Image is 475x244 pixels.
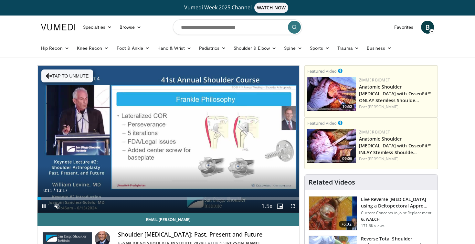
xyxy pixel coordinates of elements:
a: Hand & Wrist [153,42,195,55]
div: Feat. [359,156,435,162]
p: 171.6K views [361,223,385,228]
span: 09:06 [340,156,354,162]
a: Sports [306,42,334,55]
button: Fullscreen [286,200,299,213]
a: Spine [280,42,306,55]
span: 10:52 [340,104,354,110]
button: Pause [37,200,50,213]
h3: Live Reverse [MEDICAL_DATA] using a Deltopectoral Appro… [361,196,434,209]
h4: Shoulder [MEDICAL_DATA]: Past, Present and Future [118,231,294,238]
a: [PERSON_NAME] [368,104,398,110]
a: 09:06 [307,129,356,163]
p: Current Concepts in Joint Replacement [361,210,434,216]
a: Pediatrics [195,42,230,55]
button: Enable picture-in-picture mode [273,200,286,213]
a: Zimmer Biomet [359,129,390,135]
a: Specialties [79,21,116,34]
a: Hip Recon [37,42,73,55]
span: / [54,188,55,193]
span: 76:02 [339,221,354,228]
a: B [421,21,434,34]
a: [PERSON_NAME] [368,156,398,162]
div: Feat. [359,104,435,110]
a: Vumedi Week 2025 ChannelWATCH NOW [42,3,433,13]
span: 0:11 [43,188,52,193]
h4: Related Videos [309,178,355,186]
input: Search topics, interventions [173,19,302,35]
a: Email [PERSON_NAME] [37,213,299,226]
a: Anatomic Shoulder [MEDICAL_DATA] with OsseoFit™ INLAY Stemless Shoulde… [359,136,432,155]
img: 68921608-6324-4888-87da-a4d0ad613160.150x105_q85_crop-smart_upscale.jpg [307,77,356,111]
a: Shoulder & Elbow [230,42,280,55]
a: 76:02 Live Reverse [MEDICAL_DATA] using a Deltopectoral Appro… Current Concepts in Joint Replacem... [309,196,434,230]
small: Featured Video [307,68,337,74]
img: 59d0d6d9-feca-4357-b9cd-4bad2cd35cb6.150x105_q85_crop-smart_upscale.jpg [307,129,356,163]
a: Business [363,42,396,55]
a: Foot & Ankle [113,42,154,55]
button: Unmute [50,200,63,213]
small: Featured Video [307,120,337,126]
button: Playback Rate [260,200,273,213]
a: 10:52 [307,77,356,111]
a: Favorites [390,21,417,34]
video-js: Video Player [37,66,299,213]
a: Browse [116,21,145,34]
span: 13:17 [56,188,68,193]
img: VuMedi Logo [41,24,75,30]
button: Tap to unmute [41,69,93,82]
span: WATCH NOW [254,3,289,13]
a: Zimmer Biomet [359,77,390,83]
p: G. WALCH [361,217,434,222]
a: Knee Recon [73,42,113,55]
img: 684033_3.png.150x105_q85_crop-smart_upscale.jpg [309,196,357,230]
a: Trauma [333,42,363,55]
a: Anatomic Shoulder [MEDICAL_DATA] with OsseoFit™ ONLAY Stemless Shoulde… [359,84,432,103]
div: Progress Bar [37,197,299,200]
